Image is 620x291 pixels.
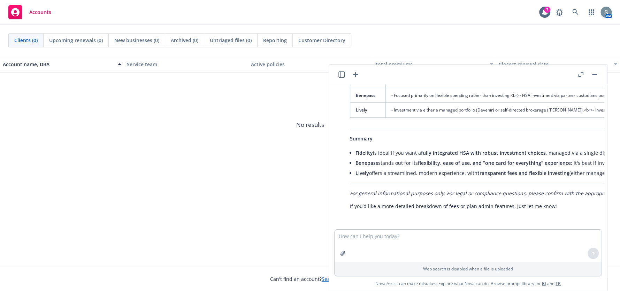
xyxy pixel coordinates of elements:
span: Summary [350,135,373,142]
a: Report a Bug [552,5,566,19]
button: Service team [124,56,248,72]
span: Reporting [263,37,287,44]
div: 7 [544,7,550,13]
span: fully integrated HSA with robust investment choices [421,150,546,156]
span: Customer Directory [298,37,345,44]
div: Total premiums [375,61,485,68]
span: New businesses (0) [114,37,159,44]
span: Clients (0) [14,37,38,44]
span: Archived (0) [171,37,198,44]
div: Active policies [251,61,369,68]
span: Untriaged files (0) [210,37,252,44]
span: Accounts [29,9,51,15]
span: Fidelity [355,150,373,156]
a: Search for it [322,276,350,282]
button: Closest renewal date [496,56,620,72]
span: Upcoming renewals (0) [49,37,103,44]
span: Lively [356,107,367,113]
div: Service team [127,61,245,68]
a: Accounts [6,2,54,22]
span: transparent fees and flexible investing [477,170,569,176]
a: TR [556,281,561,286]
span: Lively [355,170,369,176]
span: flexibility, ease of use, and “one card for everything” experience [418,160,571,166]
button: Total premiums [372,56,496,72]
span: Nova Assist can make mistakes. Explore what Nova can do: Browse prompt library for and [375,276,561,291]
span: Benepass [356,92,375,98]
div: Closest renewal date [499,61,610,68]
div: Account name, DBA [3,61,114,68]
span: Benepass [355,160,378,166]
a: BI [542,281,546,286]
p: Web search is disabled when a file is uploaded [339,266,597,272]
img: photo [600,7,612,18]
button: Active policies [248,56,372,72]
a: Switch app [584,5,598,19]
span: Can't find an account? [270,275,350,283]
a: Search [568,5,582,19]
